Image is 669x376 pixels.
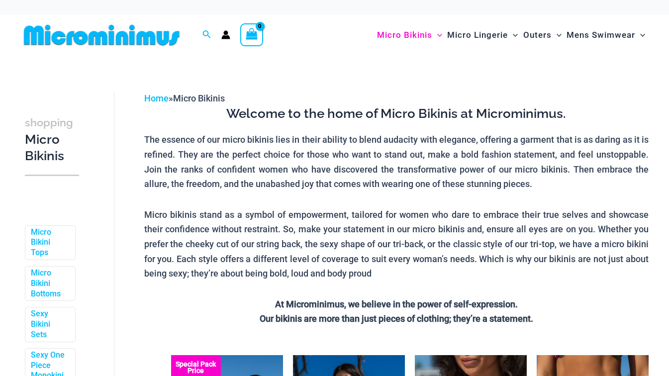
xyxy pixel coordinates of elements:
b: Special Pack Price [171,361,221,374]
a: Sexy Bikini Sets [31,309,68,340]
span: Menu Toggle [552,22,562,48]
a: Micro LingerieMenu ToggleMenu Toggle [445,20,520,50]
a: Micro Bikini Bottoms [31,268,68,299]
strong: Our bikinis are more than just pieces of clothing; they’re a statement. [260,313,533,324]
a: Mens SwimwearMenu ToggleMenu Toggle [564,20,648,50]
p: The essence of our micro bikinis lies in their ability to blend audacity with elegance, offering ... [144,132,649,191]
a: Home [144,93,169,103]
span: shopping [25,116,73,129]
a: Micro BikinisMenu ToggleMenu Toggle [375,20,445,50]
nav: Site Navigation [373,18,649,52]
a: OutersMenu ToggleMenu Toggle [521,20,564,50]
a: View Shopping Cart, empty [240,23,263,46]
h3: Micro Bikinis [25,114,79,165]
a: Search icon link [202,29,211,41]
a: Micro Bikini Tops [31,227,68,258]
span: Micro Lingerie [447,22,508,48]
span: Menu Toggle [432,22,442,48]
a: Account icon link [221,30,230,39]
span: Micro Bikinis [377,22,432,48]
span: Mens Swimwear [567,22,635,48]
span: Micro Bikinis [173,93,225,103]
h3: Welcome to the home of Micro Bikinis at Microminimus. [144,105,649,122]
span: Menu Toggle [508,22,518,48]
span: Menu Toggle [635,22,645,48]
span: » [144,93,225,103]
img: MM SHOP LOGO FLAT [20,24,184,46]
span: Outers [523,22,552,48]
p: Micro bikinis stand as a symbol of empowerment, tailored for women who dare to embrace their true... [144,207,649,282]
strong: At Microminimus, we believe in the power of self-expression. [275,299,518,309]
